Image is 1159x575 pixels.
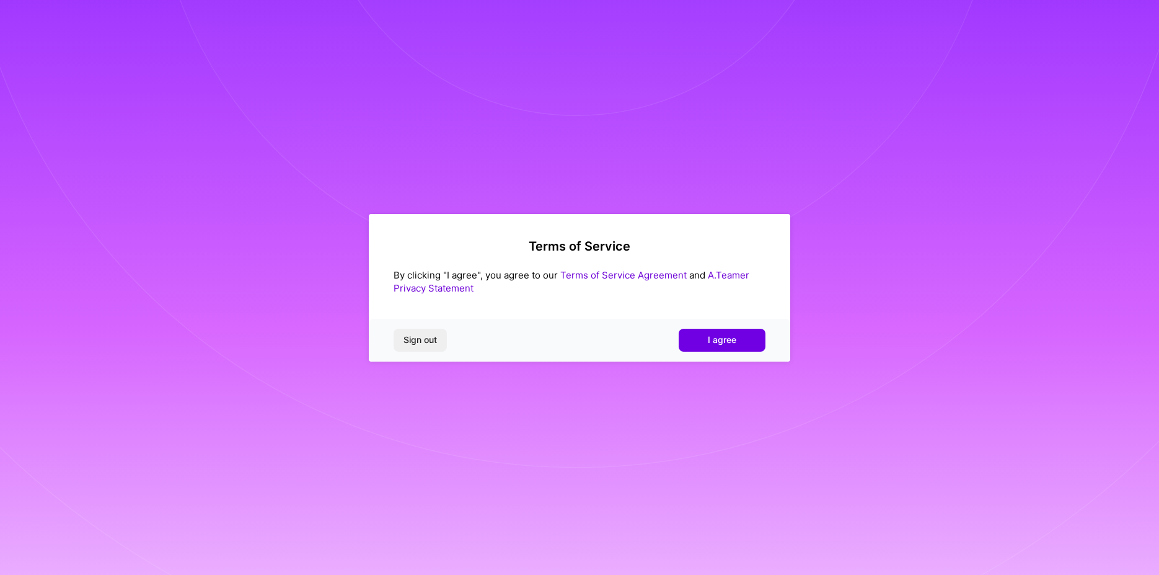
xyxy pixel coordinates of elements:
span: I agree [708,334,736,346]
a: Terms of Service Agreement [560,269,687,281]
span: Sign out [403,334,437,346]
button: Sign out [394,329,447,351]
h2: Terms of Service [394,239,765,254]
button: I agree [679,329,765,351]
div: By clicking "I agree", you agree to our and [394,269,765,295]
